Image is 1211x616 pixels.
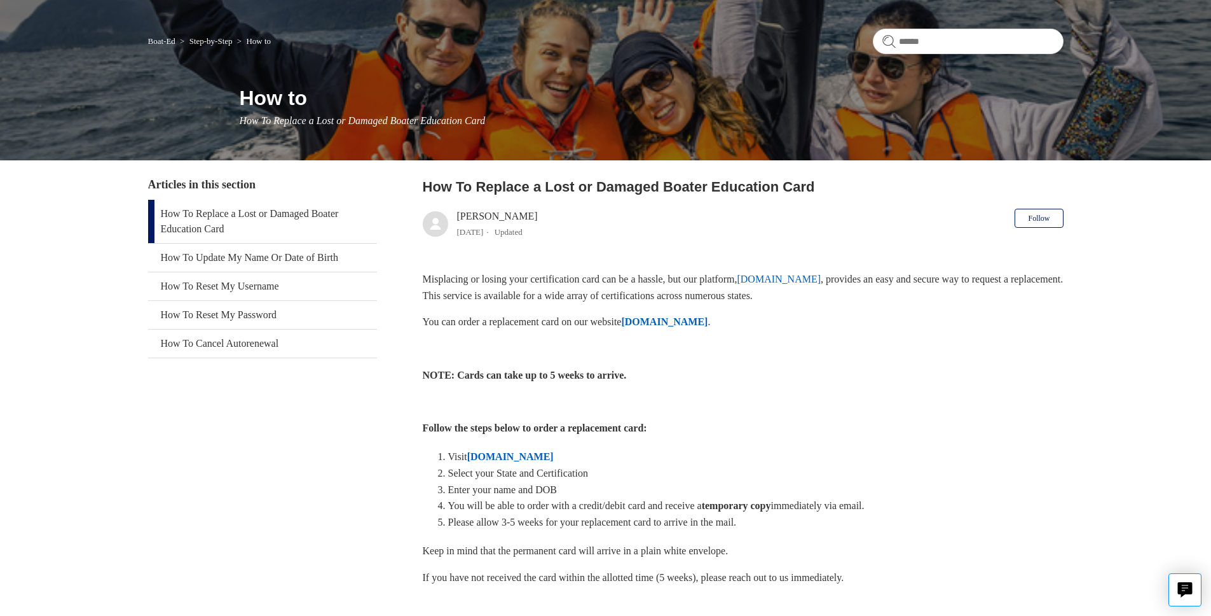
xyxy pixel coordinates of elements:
[148,272,377,300] a: How To Reset My Username
[448,484,558,495] span: Enter your name and DOB
[423,271,1064,304] p: Misplacing or losing your certification card can be a hassle, but our platform, , provides an eas...
[702,500,771,511] strong: temporary copy
[423,423,647,433] strong: Follow the steps below to order a replacement card:
[495,227,523,237] li: Updated
[148,200,377,243] a: How To Replace a Lost or Damaged Boater Education Card
[1015,209,1063,228] button: Follow Article
[873,29,1064,54] input: Search
[448,517,737,528] span: Please allow 3-5 weeks for your replacement card to arrive in the mail.
[448,468,588,479] span: Select your State and Certification
[148,244,377,272] a: How To Update My Name Or Date of Birth
[737,274,821,284] a: [DOMAIN_NAME]
[235,36,271,46] li: How to
[148,36,175,46] a: Boat-Ed
[423,370,627,381] strong: NOTE: Cards can take up to 5 weeks to arrive.
[148,178,256,191] span: Articles in this section
[423,545,729,556] span: Keep in mind that the permanent card will arrive in a plain white envelope.
[423,176,1064,197] h2: How To Replace a Lost or Damaged Boater Education Card
[467,451,554,462] a: [DOMAIN_NAME]
[189,36,233,46] a: Step-by-Step
[1168,573,1201,606] button: Live chat
[423,572,844,583] span: If you have not received the card within the allotted time (5 weeks), please reach out to us imme...
[457,227,484,237] time: 04/08/2025, 12:48
[148,36,178,46] li: Boat-Ed
[246,36,271,46] a: How to
[423,316,622,327] span: You can order a replacement card on our website
[148,330,377,358] a: How To Cancel Autorenewal
[240,83,1064,113] h1: How to
[621,316,708,327] a: [DOMAIN_NAME]
[177,36,235,46] li: Step-by-Step
[148,301,377,329] a: How To Reset My Password
[448,500,865,511] span: You will be able to order with a credit/debit card and receive a immediately via email.
[708,316,710,327] span: .
[448,451,467,462] span: Visit
[457,209,538,239] div: [PERSON_NAME]
[240,115,486,126] span: How To Replace a Lost or Damaged Boater Education Card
